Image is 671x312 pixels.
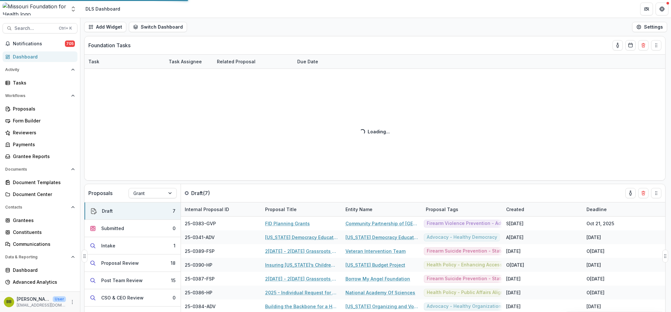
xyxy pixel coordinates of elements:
[13,41,65,47] span: Notifications
[640,3,653,15] button: Partners
[265,220,310,227] a: FID Planning Grants
[85,202,181,220] button: Draft7
[129,22,187,32] button: Switch Dashboard
[345,303,418,310] a: [US_STATE] Organizing and Voter Engagement Collaborative
[181,206,233,213] div: Internal Proposal ID
[651,40,661,50] button: Drag
[101,242,115,249] div: Intake
[583,206,611,213] div: Deadline
[5,205,68,209] span: Contacts
[3,115,77,126] a: Form Builder
[506,303,521,310] div: [DATE]
[265,303,338,310] a: Building the Backbone for a Healthier [US_STATE]
[265,289,338,296] a: 2025 - Individual Request for Applications - No Financials
[3,164,77,174] button: Open Documents
[342,202,422,216] div: Entity Name
[101,225,124,232] div: Submitted
[586,220,614,227] div: Oct 21, 2025
[3,139,77,150] a: Payments
[13,141,72,148] div: Payments
[586,303,601,310] div: [DATE]
[13,79,72,86] div: Tasks
[3,103,77,114] a: Proposals
[3,127,77,138] a: Reviewers
[5,255,68,259] span: Data & Reporting
[3,215,77,226] a: Grantees
[101,277,143,284] div: Post Team Review
[13,129,72,136] div: Reviewers
[101,294,144,301] div: CSO & CEO Review
[3,51,77,62] a: Dashboard
[17,296,50,302] p: [PERSON_NAME]
[13,290,72,297] div: Data Report
[345,248,406,254] a: Veteran Intervention Team
[191,189,239,197] p: Draft ( 7 )
[181,202,261,216] div: Internal Proposal ID
[3,65,77,75] button: Open Activity
[5,94,68,98] span: Workflows
[3,227,77,237] a: Constituents
[185,262,212,268] span: 25-0390-HP
[85,237,181,254] button: Intake1
[5,67,68,72] span: Activity
[173,225,175,232] div: 0
[345,262,405,268] a: [US_STATE] Budget Project
[625,188,636,198] button: toggle-assigned-to-me
[3,23,77,33] button: Search...
[17,302,66,308] p: [EMAIL_ADDRESS][DOMAIN_NAME]
[586,289,604,296] div: O[DATE]
[13,217,72,224] div: Grantees
[173,294,175,301] div: 0
[84,22,126,32] button: Add Widget
[13,279,72,285] div: Advanced Analytics
[13,191,72,198] div: Document Center
[3,265,77,275] a: Dashboard
[506,234,523,241] div: A[DATE]
[345,220,418,227] a: Community Partnership of [GEOGRAPHIC_DATA][US_STATE]
[3,252,77,262] button: Open Data & Reporting
[13,241,72,247] div: Communications
[5,167,68,172] span: Documents
[586,234,601,241] div: [DATE]
[3,39,77,49] button: Notifications705
[3,239,77,249] a: Communications
[261,206,300,213] div: Proposal Title
[656,3,668,15] button: Get Help
[502,202,583,216] div: Created
[3,3,66,15] img: Missouri Foundation for Health logo
[3,151,77,162] a: Grantee Reports
[632,22,667,32] button: Settings
[173,208,175,214] div: 7
[83,4,123,13] nav: breadcrumb
[502,206,528,213] div: Created
[586,248,604,254] div: O[DATE]
[88,41,130,49] p: Foundation Tasks
[13,267,72,273] div: Dashboard
[185,220,216,227] span: 25-0383-GVP
[638,188,649,198] button: Delete card
[82,250,87,263] button: Drag
[586,275,604,282] div: O[DATE]
[265,248,338,254] a: 2[DATE] - 2[DATE] Grassroots Efforts to Address FID - RFA
[506,289,521,296] div: [DATE]
[102,208,113,214] div: Draft
[58,25,73,32] div: Ctrl + K
[3,189,77,200] a: Document Center
[261,202,342,216] div: Proposal Title
[613,40,623,50] button: toggle-assigned-to-me
[651,188,661,198] button: Drag
[506,262,524,268] div: O[DATE]
[69,3,78,15] button: Open entity switcher
[3,91,77,101] button: Open Workflows
[85,5,120,12] div: DLS Dashboard
[85,272,181,289] button: Post Team Review15
[13,105,72,112] div: Proposals
[638,40,649,50] button: Delete card
[185,289,212,296] span: 25-0386-HP
[506,275,521,282] div: [DATE]
[422,202,502,216] div: Proposal Tags
[101,260,139,266] div: Proposal Review
[586,262,601,268] div: [DATE]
